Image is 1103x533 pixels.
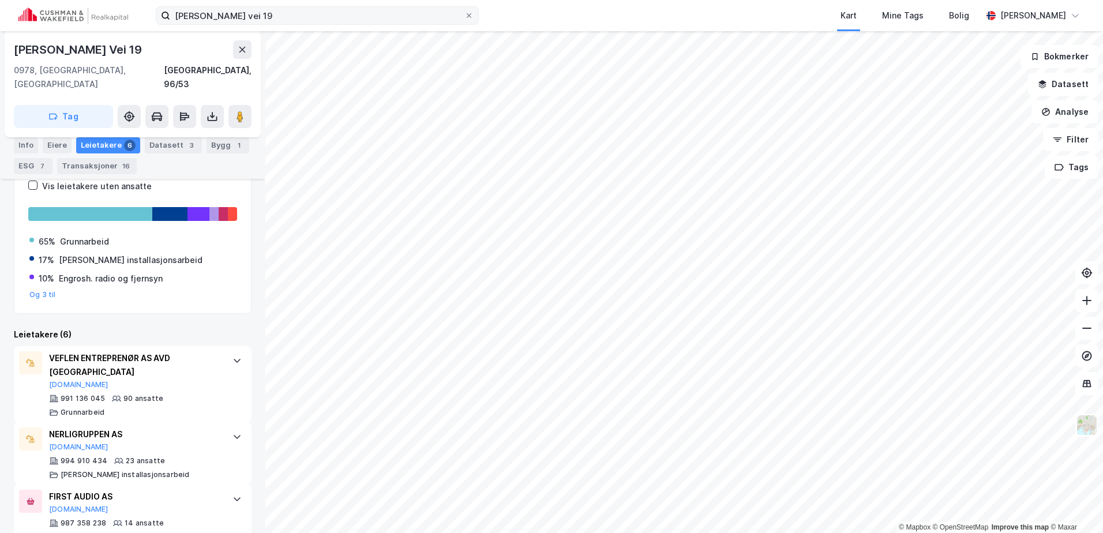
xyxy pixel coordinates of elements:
[1076,414,1098,436] img: Z
[233,140,245,151] div: 1
[39,272,54,286] div: 10%
[1045,478,1103,533] div: Kontrollprogram for chat
[207,137,249,153] div: Bygg
[882,9,924,22] div: Mine Tags
[126,456,165,466] div: 23 ansatte
[123,394,163,403] div: 90 ansatte
[42,179,152,193] div: Vis leietakere uten ansatte
[145,137,202,153] div: Datasett
[125,519,164,528] div: 14 ansatte
[18,7,128,24] img: cushman-wakefield-realkapital-logo.202ea83816669bd177139c58696a8fa1.svg
[29,290,56,299] button: Og 3 til
[49,427,221,441] div: NERLIGRUPPEN AS
[124,140,136,151] div: 6
[61,470,190,479] div: [PERSON_NAME] installasjonsarbeid
[61,408,104,417] div: Grunnarbeid
[1000,9,1066,22] div: [PERSON_NAME]
[59,272,163,286] div: Engrosh. radio og fjernsyn
[841,9,857,22] div: Kart
[59,253,202,267] div: [PERSON_NAME] installasjonsarbeid
[49,505,108,514] button: [DOMAIN_NAME]
[60,235,109,249] div: Grunnarbeid
[49,380,108,389] button: [DOMAIN_NAME]
[949,9,969,22] div: Bolig
[61,456,107,466] div: 994 910 434
[43,137,72,153] div: Eiere
[14,137,38,153] div: Info
[39,235,55,249] div: 65%
[61,394,105,403] div: 991 136 045
[1021,45,1098,68] button: Bokmerker
[76,137,140,153] div: Leietakere
[14,158,52,174] div: ESG
[14,40,144,59] div: [PERSON_NAME] Vei 19
[57,158,137,174] div: Transaksjoner
[14,105,113,128] button: Tag
[170,7,464,24] input: Søk på adresse, matrikkel, gårdeiere, leietakere eller personer
[36,160,48,172] div: 7
[49,351,221,379] div: VEFLEN ENTREPRENØR AS AVD [GEOGRAPHIC_DATA]
[61,519,106,528] div: 987 358 238
[1045,156,1098,179] button: Tags
[1028,73,1098,96] button: Datasett
[49,442,108,452] button: [DOMAIN_NAME]
[14,328,252,341] div: Leietakere (6)
[49,490,221,504] div: FIRST AUDIO AS
[120,160,132,172] div: 16
[1043,128,1098,151] button: Filter
[39,253,54,267] div: 17%
[899,523,931,531] a: Mapbox
[933,523,989,531] a: OpenStreetMap
[1045,478,1103,533] iframe: Chat Widget
[992,523,1049,531] a: Improve this map
[1031,100,1098,123] button: Analyse
[186,140,197,151] div: 3
[14,63,164,91] div: 0978, [GEOGRAPHIC_DATA], [GEOGRAPHIC_DATA]
[164,63,252,91] div: [GEOGRAPHIC_DATA], 96/53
